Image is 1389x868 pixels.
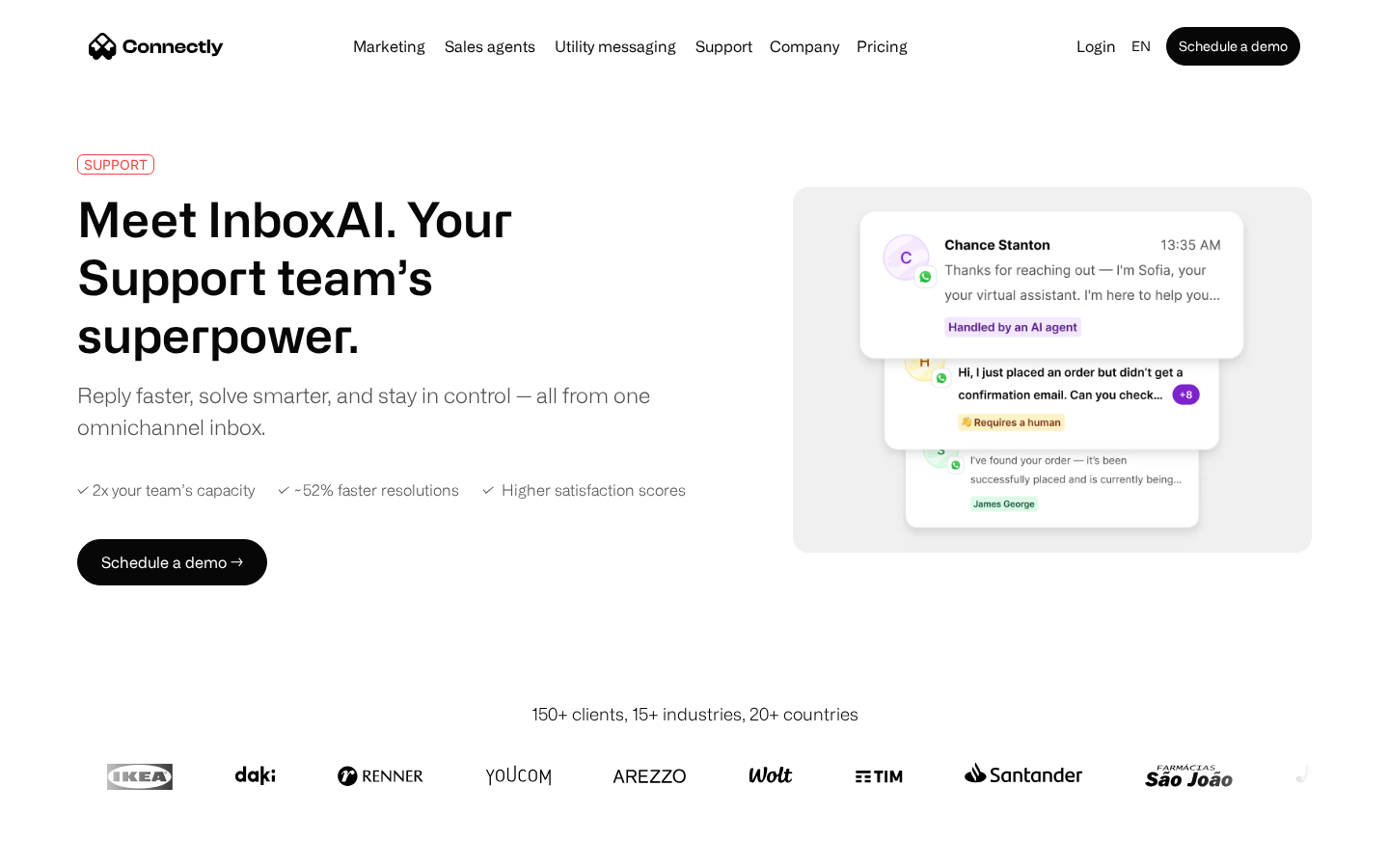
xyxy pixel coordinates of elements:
[89,32,224,61] a: home
[770,33,839,60] div: Company
[688,39,760,54] a: Support
[77,379,664,443] div: Reply faster, solve smarter, and stay in control — all from one omnichannel inbox.
[39,834,116,861] ul: Language list
[531,701,858,727] div: 150+ clients, 15+ industries, 20+ countries
[84,157,148,172] div: SUPPORT
[849,39,915,54] a: Pricing
[1166,27,1300,66] a: Schedule a demo
[1124,33,1162,60] div: en
[77,481,255,500] div: ✓ 2x your team’s capacity
[77,539,267,585] a: Schedule a demo →
[437,39,543,54] a: Sales agents
[19,832,116,861] aside: Language selected: English
[547,39,684,54] a: Utility messaging
[1131,33,1151,60] div: en
[278,481,459,500] div: ✓ ~52% faster resolutions
[482,481,686,500] div: ✓ Higher satisfaction scores
[77,190,664,364] h1: Meet InboxAI. Your Support team’s superpower.
[345,39,433,54] a: Marketing
[764,33,845,60] div: Company
[1069,33,1124,60] a: Login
